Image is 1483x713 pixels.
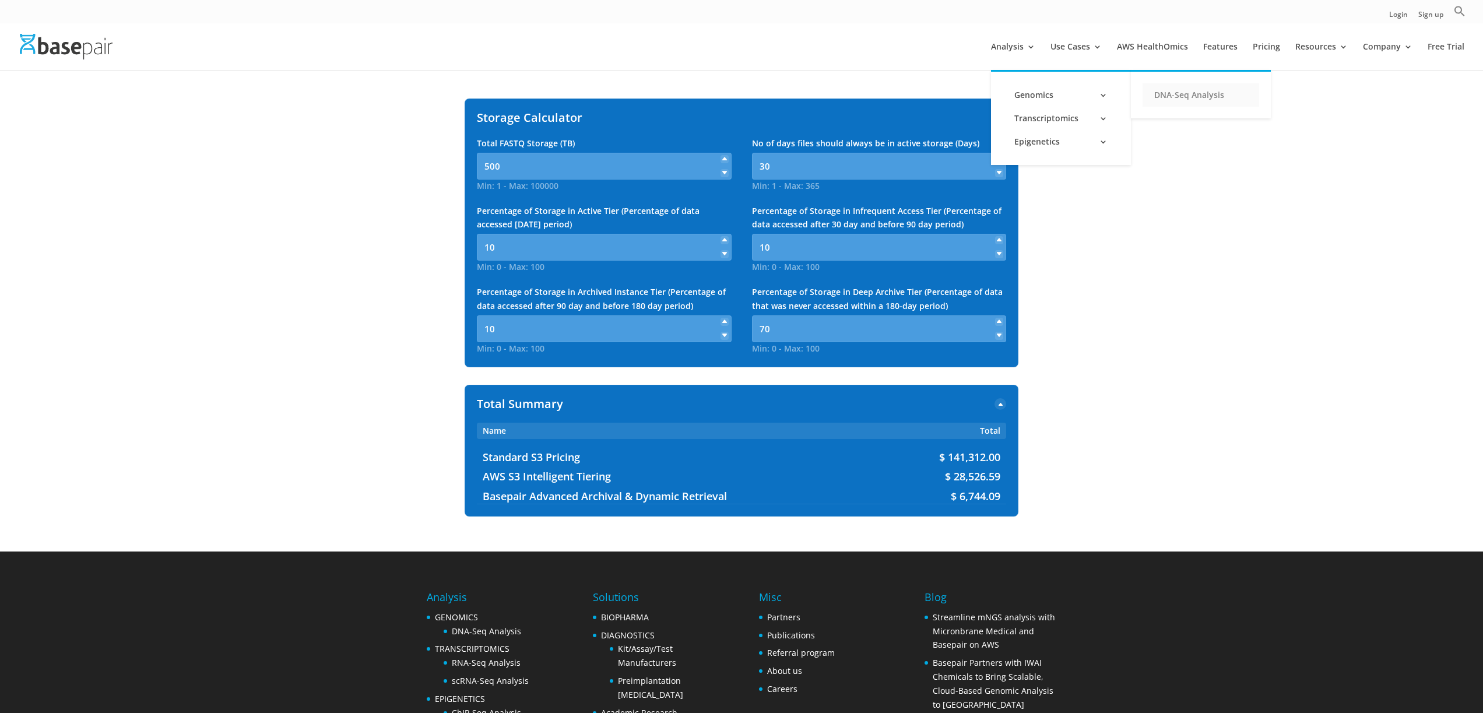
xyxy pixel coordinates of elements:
span: - [504,343,507,354]
a: Analysis [991,43,1035,70]
span: Total [742,426,1000,436]
span: Percentage of Storage in Deep Archive Tier (Percentage of data that was never accessed within a 1... [752,286,1003,311]
h4: Solutions [593,589,724,610]
img: Basepair [20,34,113,59]
div: Storage Calculator [477,111,1006,125]
span: Min: 1 [477,180,501,191]
span: Min: 1 [752,180,776,191]
a: AWS HealthOmics [1117,43,1188,70]
a: Careers [767,683,797,694]
a: Kit/Assay/Test Manufacturers [618,643,676,668]
a: Genomics [1003,83,1119,107]
a: Pricing [1253,43,1280,70]
a: scRNA-Seq Analysis [452,675,529,686]
a: BIOPHARMA [601,612,649,623]
a: Resources [1295,43,1348,70]
a: Referral program [767,647,835,658]
span: Percentage of Storage in Infrequent Access Tier (Percentage of data accessed after 30 day and bef... [752,205,1001,230]
a: Basepair Partners with IWAI Chemicals to Bring Scalable, Cloud-Based Genomic Analysis to [GEOGRAP... [933,657,1053,710]
span: Max: 100 [784,261,820,272]
h4: Analysis [427,589,548,610]
a: Sign up [1418,11,1443,23]
span: Total FASTQ Storage (TB) [477,138,575,149]
span: Max: 365 [784,180,820,191]
span: $ 28,526.59 [945,470,1000,484]
a: Streamline mNGS analysis with Micronbrane Medical and Basepair on AWS [933,612,1055,651]
a: DNA-Seq Analysis [452,626,521,637]
a: RNA-Seq Analysis [452,657,521,668]
span: - [779,180,782,191]
a: EPIGENETICS [435,693,485,704]
span: Max: 100000 [509,180,558,191]
h4: Blog [925,589,1056,610]
span: $ 6,744.09 [951,490,1000,504]
span: - [504,180,507,191]
a: Login [1389,11,1408,23]
a: DNA-Seq Analysis [1143,83,1259,107]
span: Max: 100 [509,343,544,354]
span: Max: 100 [784,343,820,354]
span: Standard S3 Pricing [483,451,871,465]
span: - [779,261,782,272]
span: - [504,261,507,272]
a: Company [1363,43,1412,70]
a: Use Cases [1050,43,1102,70]
a: Preimplantation [MEDICAL_DATA] [618,675,683,700]
a: About us [767,665,802,676]
span: Basepair Advanced Archival & Dynamic Retrieval [483,490,871,504]
a: Publications [767,630,815,641]
a: Partners [767,612,800,623]
div: Total Summary [477,397,563,411]
span: Name [483,426,742,436]
a: Epigenetics [1003,130,1119,153]
h4: Misc [759,589,835,610]
span: Min: 0 [752,261,776,272]
span: Percentage of Storage in Archived Instance Tier (Percentage of data accessed after 90 day and bef... [477,286,726,311]
a: GENOMICS [435,612,478,623]
a: Features [1203,43,1238,70]
span: AWS S3 Intelligent Tiering [483,470,871,484]
span: Min: 0 [477,261,501,272]
span: No of days files should always be in active storage (Days) [752,138,979,149]
span: Max: 100 [509,261,544,272]
span: Min: 0 [752,343,776,354]
a: TRANSCRIPTOMICS [435,643,509,654]
a: DIAGNOSTICS [601,630,655,641]
a: Transcriptomics [1003,107,1119,130]
svg: Search [1454,5,1466,17]
span: Percentage of Storage in Active Tier (Percentage of data accessed [DATE] period) [477,205,700,230]
a: Free Trial [1428,43,1464,70]
span: Min: 0 [477,343,501,354]
a: Search Icon Link [1454,5,1466,23]
span: $ 141,312.00 [939,451,1000,465]
span: - [779,343,782,354]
